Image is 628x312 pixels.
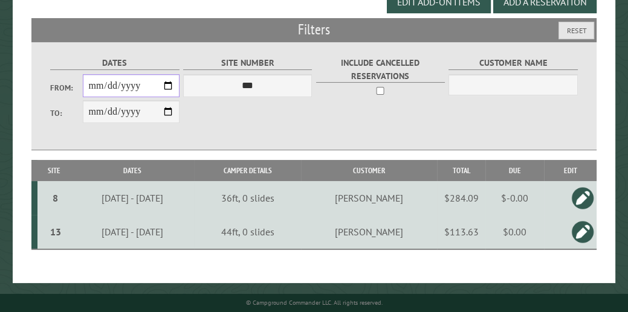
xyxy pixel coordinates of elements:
[301,215,437,249] td: [PERSON_NAME]
[194,160,302,181] th: Camper Details
[194,215,302,249] td: 44ft, 0 slides
[437,181,485,215] td: $284.09
[301,181,437,215] td: [PERSON_NAME]
[50,107,82,119] label: To:
[31,18,597,41] h2: Filters
[485,160,544,181] th: Due
[316,56,445,83] label: Include Cancelled Reservations
[50,82,82,94] label: From:
[485,181,544,215] td: $-0.00
[183,56,312,70] label: Site Number
[437,160,485,181] th: Total
[246,299,383,307] small: © Campground Commander LLC. All rights reserved.
[37,160,71,181] th: Site
[448,56,577,70] label: Customer Name
[73,192,192,204] div: [DATE] - [DATE]
[558,22,594,39] button: Reset
[50,56,179,70] label: Dates
[42,192,69,204] div: 8
[71,160,194,181] th: Dates
[437,215,485,249] td: $113.63
[42,226,69,238] div: 13
[301,160,437,181] th: Customer
[194,181,302,215] td: 36ft, 0 slides
[485,215,544,249] td: $0.00
[544,160,597,181] th: Edit
[73,226,192,238] div: [DATE] - [DATE]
